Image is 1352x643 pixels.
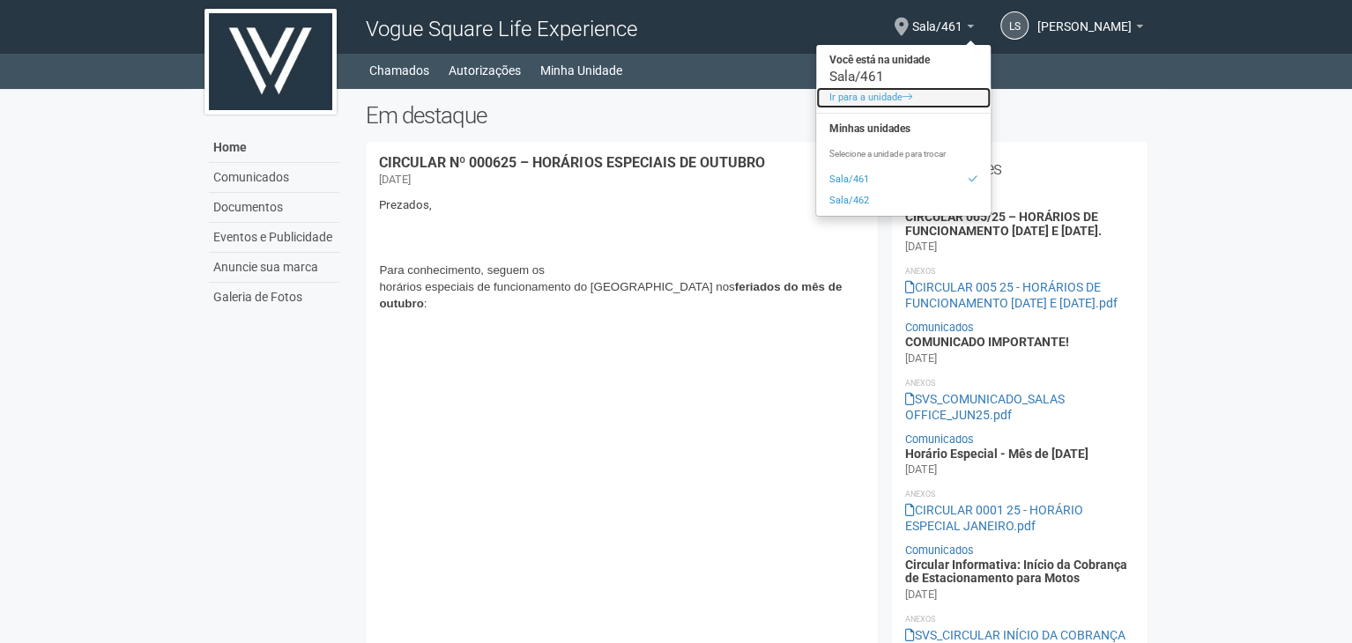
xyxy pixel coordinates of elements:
[904,486,1134,502] li: Anexos
[904,210,1101,237] a: CIRCULAR 005/25 – HORÁRIOS DE FUNCIONAMENTO [DATE] E [DATE].
[209,133,339,163] a: Home
[816,87,991,108] a: Ir para a unidade
[904,335,1068,349] a: COMUNICADO IMPORTANTE!
[366,17,636,41] span: Vogue Square Life Experience
[816,148,991,160] p: Selecione a unidade para trocar
[904,239,936,255] div: [DATE]
[379,172,411,188] div: [DATE]
[904,543,973,557] a: Comunicados
[1037,22,1143,36] a: [PERSON_NAME]
[816,49,991,70] strong: Você está na unidade
[816,70,991,83] div: Sala/461
[379,154,764,171] a: CIRCULAR Nº 000625 – HORÁRIOS ESPECIAIS DE OUTUBRO
[379,198,432,211] span: Prezados,
[904,587,936,602] div: [DATE]
[209,283,339,312] a: Galeria de Fotos
[1037,3,1132,33] span: Luciana Silveira Da Gama Lopes
[369,58,429,83] a: Chamados
[904,375,1134,391] li: Anexos
[904,280,1117,310] a: CIRCULAR 005 25 - HORÁRIOS DE FUNCIONAMENTO [DATE] E [DATE].pdf
[209,253,339,283] a: Anuncie sua marca
[904,351,936,366] div: [DATE]
[904,392,1064,422] a: SVS_COMUNICADO_SALAS OFFICE_JUN25.pdf
[816,169,991,190] a: Sala/461
[904,432,973,446] a: Comunicados
[904,558,1126,585] a: Circular Informativa: Início da Cobrança de Estacionamento para Motos
[366,102,1148,129] h2: Em destaque
[449,58,521,83] a: Autorizações
[204,9,337,115] img: logo.jpg
[904,503,1082,533] a: CIRCULAR 0001 25 - HORÁRIO ESPECIAL JANEIRO.pdf
[912,3,962,33] span: Sala/461
[379,280,842,310] b: feriados do mês de outubro
[904,321,973,334] a: Comunicados
[540,58,622,83] a: Minha Unidade
[904,263,1134,279] li: Anexos
[904,462,936,477] div: [DATE]
[1000,11,1029,40] a: LS
[209,223,339,253] a: Eventos e Publicidade
[209,193,339,223] a: Documentos
[379,263,842,310] span: Para conhecimento, seguem os horários especiais de funcionamento do [GEOGRAPHIC_DATA] nos :
[209,163,339,193] a: Comunicados
[816,190,991,211] a: Sala/462
[816,118,991,139] strong: Minhas unidades
[904,611,1134,627] li: Anexos
[912,22,974,36] a: Sala/461
[904,155,1134,181] h2: Mais recentes
[904,447,1088,461] a: Horário Especial - Mês de [DATE]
